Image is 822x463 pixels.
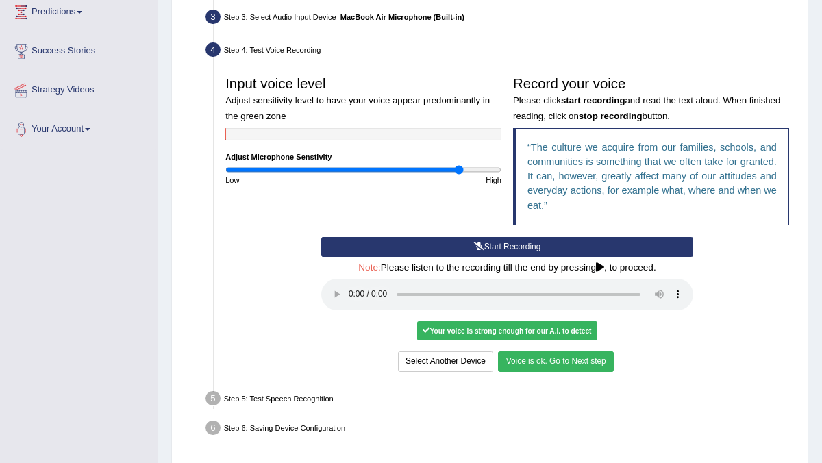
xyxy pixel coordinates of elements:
[225,76,501,122] h3: Input voice level
[225,151,332,162] label: Adjust Microphone Senstivity
[513,76,789,122] h3: Record your voice
[201,416,803,442] div: Step 6: Saving Device Configuration
[201,388,803,413] div: Step 5: Test Speech Recognition
[225,95,490,121] small: Adjust sensitivity level to have your voice appear predominantly in the green zone
[561,95,625,105] b: start recording
[398,351,493,371] button: Select Another Device
[1,32,157,66] a: Success Stories
[340,13,464,21] b: MacBook Air Microphone (Built-in)
[201,6,803,32] div: Step 3: Select Audio Input Device
[498,351,613,371] button: Voice is ok. Go to Next step
[527,142,777,211] q: The culture we acquire from our families, schools, and communities is something that we often tak...
[513,95,780,121] small: Please click and read the text aloud. When finished reading, click on button.
[364,175,508,186] div: High
[321,263,693,273] h4: Please listen to the recording till the end by pressing , to proceed.
[1,71,157,105] a: Strategy Videos
[1,110,157,145] a: Your Account
[336,13,464,21] span: –
[321,237,693,257] button: Start Recording
[579,111,643,121] b: stop recording
[201,39,803,64] div: Step 4: Test Voice Recording
[358,262,381,273] span: Note:
[417,321,597,340] div: Your voice is strong enough for our A.I. to detect
[220,175,364,186] div: Low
